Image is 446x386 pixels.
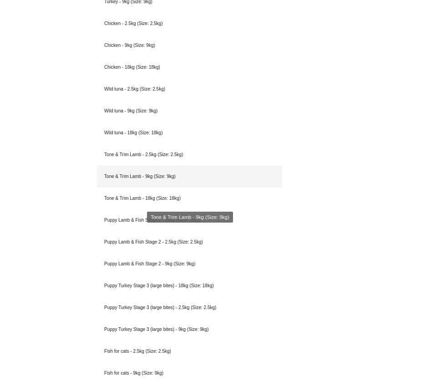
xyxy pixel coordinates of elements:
[97,362,282,384] div: Fish for cats - 9kg (Size: 9kg)
[97,275,282,297] div: Puppy Turkey Stage 3 (large bites) - 18kg (Size: 18kg)
[97,166,282,188] div: Tone & Trim Lamb - 9kg (Size: 9kg)
[97,340,282,362] div: Fish for cats - 2.5kg (Size: 2.5kg)
[97,319,282,340] div: Puppy Turkey Stage 3 (large bites) - 9kg (Size: 9kg)
[97,144,282,166] div: Tone & Trim Lamb - 2.5kg (Size: 2.5kg)
[97,13,282,35] div: Chicken - 2.5kg (Size: 2.5kg)
[97,231,282,253] div: Puppy Lamb & Fish Stage 2 - 2.5kg (Size: 2.5kg)
[97,100,282,122] div: Wild tuna - 9kg (Size: 9kg)
[97,188,282,209] div: Tone & Trim Lamb - 18kg (Size: 18kg)
[97,122,282,144] div: Wild tuna - 18kg (Size: 18kg)
[97,78,282,100] div: Wild tuna - 2.5kg (Size: 2.5kg)
[97,209,282,231] div: Puppy Lamb & Fish Stage 2 - 18kg (Size: 18kg)
[97,253,282,275] div: Puppy Lamb & Fish Stage 2 - 9kg (Size: 9kg)
[97,56,282,78] div: Chicken - 18kg (Size: 18kg)
[97,297,282,319] div: Puppy Turkey Stage 3 (large bites) - 2.5kg (Size: 2.5kg)
[97,35,282,56] div: Chicken - 9kg (Size: 9kg)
